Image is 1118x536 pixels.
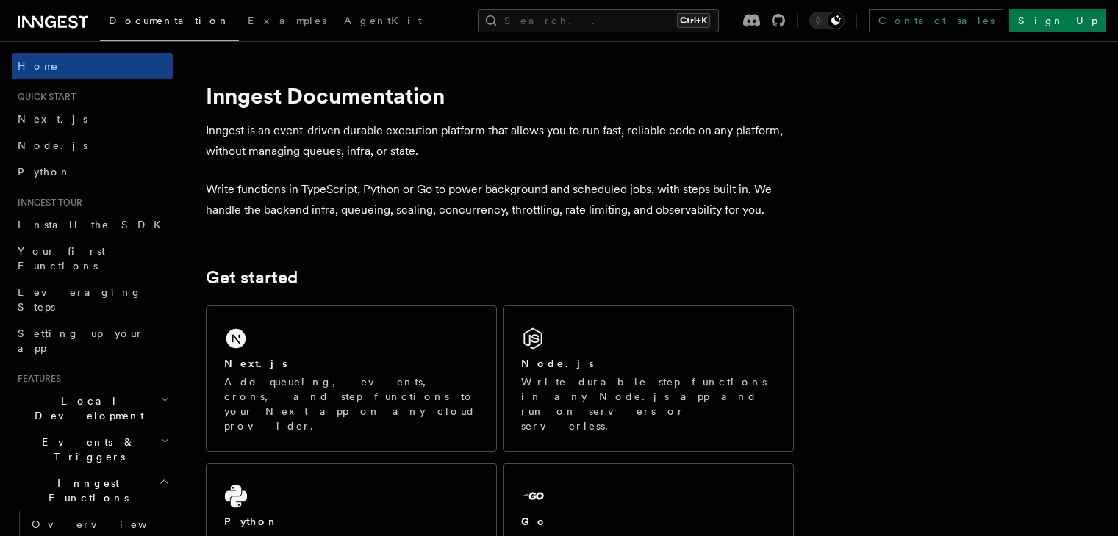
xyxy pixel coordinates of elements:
[239,4,335,40] a: Examples
[12,435,160,464] span: Events & Triggers
[18,286,142,313] span: Leveraging Steps
[224,374,479,433] p: Add queueing, events, crons, and step functions to your Next app on any cloud provider.
[18,59,59,73] span: Home
[521,374,775,433] p: Write durable step functions in any Node.js app and run on servers or serverless.
[335,4,431,40] a: AgentKit
[12,388,173,429] button: Local Development
[206,120,794,162] p: Inngest is an event-driven durable execution platform that allows you to run fast, reliable code ...
[12,53,173,79] a: Home
[344,15,422,26] span: AgentKit
[18,166,71,178] span: Python
[12,373,61,385] span: Features
[12,159,173,185] a: Python
[18,245,105,272] span: Your first Functions
[12,476,159,505] span: Inngest Functions
[869,9,1003,32] a: Contact sales
[224,356,287,371] h2: Next.js
[248,15,326,26] span: Examples
[12,211,173,238] a: Install the SDK
[521,356,594,371] h2: Node.js
[18,327,144,354] span: Setting up your app
[478,9,719,32] button: Search...Ctrl+K
[12,197,82,209] span: Inngest tour
[12,470,173,511] button: Inngest Functions
[206,82,794,109] h1: Inngest Documentation
[1009,9,1106,32] a: Sign Up
[18,140,87,151] span: Node.js
[100,4,239,41] a: Documentation
[12,394,160,423] span: Local Development
[109,15,230,26] span: Documentation
[12,238,173,279] a: Your first Functions
[12,429,173,470] button: Events & Triggers
[809,12,845,29] button: Toggle dark mode
[503,305,794,452] a: Node.jsWrite durable step functions in any Node.js app and run on servers or serverless.
[12,279,173,320] a: Leveraging Steps
[18,113,87,125] span: Next.js
[224,514,279,529] h2: Python
[12,91,76,103] span: Quick start
[521,514,548,529] h2: Go
[12,106,173,132] a: Next.js
[18,219,170,231] span: Install the SDK
[12,132,173,159] a: Node.js
[677,13,710,28] kbd: Ctrl+K
[12,320,173,361] a: Setting up your app
[206,179,794,220] p: Write functions in TypeScript, Python or Go to power background and scheduled jobs, with steps bu...
[206,305,497,452] a: Next.jsAdd queueing, events, crons, and step functions to your Next app on any cloud provider.
[206,267,298,288] a: Get started
[32,518,183,530] span: Overview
